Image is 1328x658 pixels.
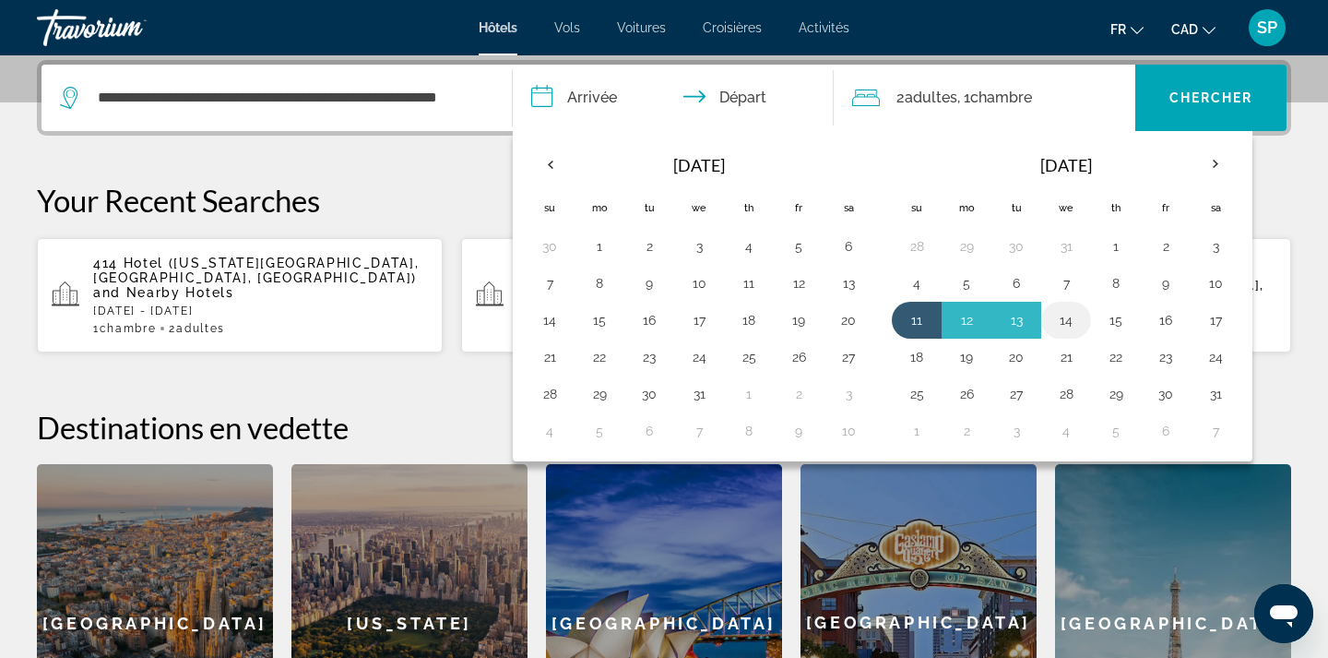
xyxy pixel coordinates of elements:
[1151,344,1180,370] button: Day 23
[684,270,714,296] button: Day 10
[1101,307,1131,333] button: Day 15
[1051,381,1081,407] button: Day 28
[585,233,614,259] button: Day 1
[734,418,764,444] button: Day 8
[684,233,714,259] button: Day 3
[957,85,1032,111] span: , 1
[902,270,931,296] button: Day 4
[535,418,564,444] button: Day 4
[37,237,443,353] button: 414 Hotel ([US_STATE][GEOGRAPHIC_DATA], [GEOGRAPHIC_DATA], [GEOGRAPHIC_DATA]) and Nearby Hotels[D...
[684,418,714,444] button: Day 7
[834,418,863,444] button: Day 10
[37,4,221,52] a: Travorium
[535,381,564,407] button: Day 28
[1002,418,1031,444] button: Day 3
[1201,270,1230,296] button: Day 10
[535,344,564,370] button: Day 21
[902,381,931,407] button: Day 25
[1051,307,1081,333] button: Day 14
[1201,344,1230,370] button: Day 24
[1002,270,1031,296] button: Day 6
[176,322,225,335] span: Adultes
[1201,418,1230,444] button: Day 7
[1051,344,1081,370] button: Day 21
[525,143,575,185] button: Previous month
[1002,307,1031,333] button: Day 13
[169,322,224,335] span: 2
[970,89,1032,106] span: Chambre
[902,418,931,444] button: Day 1
[554,20,580,35] a: Vols
[1151,418,1180,444] button: Day 6
[535,233,564,259] button: Day 30
[896,85,957,111] span: 2
[1110,22,1126,37] span: fr
[784,381,813,407] button: Day 2
[1151,307,1180,333] button: Day 16
[942,143,1191,187] th: [DATE]
[1254,584,1313,643] iframe: Button to launch messaging window
[93,256,420,285] span: 414 Hotel ([US_STATE][GEOGRAPHIC_DATA], [GEOGRAPHIC_DATA], [GEOGRAPHIC_DATA])
[1110,16,1144,42] button: Change language
[734,270,764,296] button: Day 11
[784,307,813,333] button: Day 19
[585,344,614,370] button: Day 22
[1171,22,1198,37] span: CAD
[634,344,664,370] button: Day 23
[1002,381,1031,407] button: Day 27
[834,270,863,296] button: Day 13
[634,270,664,296] button: Day 9
[952,307,981,333] button: Day 12
[684,381,714,407] button: Day 31
[952,381,981,407] button: Day 26
[784,418,813,444] button: Day 9
[585,270,614,296] button: Day 8
[1171,16,1215,42] button: Change currency
[617,20,666,35] span: Voitures
[799,20,849,35] a: Activités
[734,307,764,333] button: Day 18
[734,344,764,370] button: Day 25
[634,307,664,333] button: Day 16
[784,233,813,259] button: Day 5
[1135,65,1286,131] button: Chercher
[1101,381,1131,407] button: Day 29
[1201,233,1230,259] button: Day 3
[1257,18,1277,37] span: SP
[834,233,863,259] button: Day 6
[1101,344,1131,370] button: Day 22
[902,344,931,370] button: Day 18
[100,322,157,335] span: Chambre
[1002,344,1031,370] button: Day 20
[784,344,813,370] button: Day 26
[834,344,863,370] button: Day 27
[1151,381,1180,407] button: Day 30
[952,270,981,296] button: Day 5
[1201,307,1230,333] button: Day 17
[834,65,1136,131] button: Travelers: 2 adults, 0 children
[1051,233,1081,259] button: Day 31
[1002,233,1031,259] button: Day 30
[585,418,614,444] button: Day 5
[684,344,714,370] button: Day 24
[1151,270,1180,296] button: Day 9
[1101,418,1131,444] button: Day 5
[905,89,957,106] span: Adultes
[585,307,614,333] button: Day 15
[634,233,664,259] button: Day 2
[575,143,824,187] th: [DATE]
[952,418,981,444] button: Day 2
[37,409,1291,446] h2: Destinations en vedette
[479,20,517,35] a: Hôtels
[902,233,931,259] button: Day 28
[1201,381,1230,407] button: Day 31
[535,270,564,296] button: Day 7
[1101,233,1131,259] button: Day 1
[585,381,614,407] button: Day 29
[952,233,981,259] button: Day 29
[41,65,1286,131] div: Search widget
[1169,90,1253,105] span: Chercher
[535,307,564,333] button: Day 14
